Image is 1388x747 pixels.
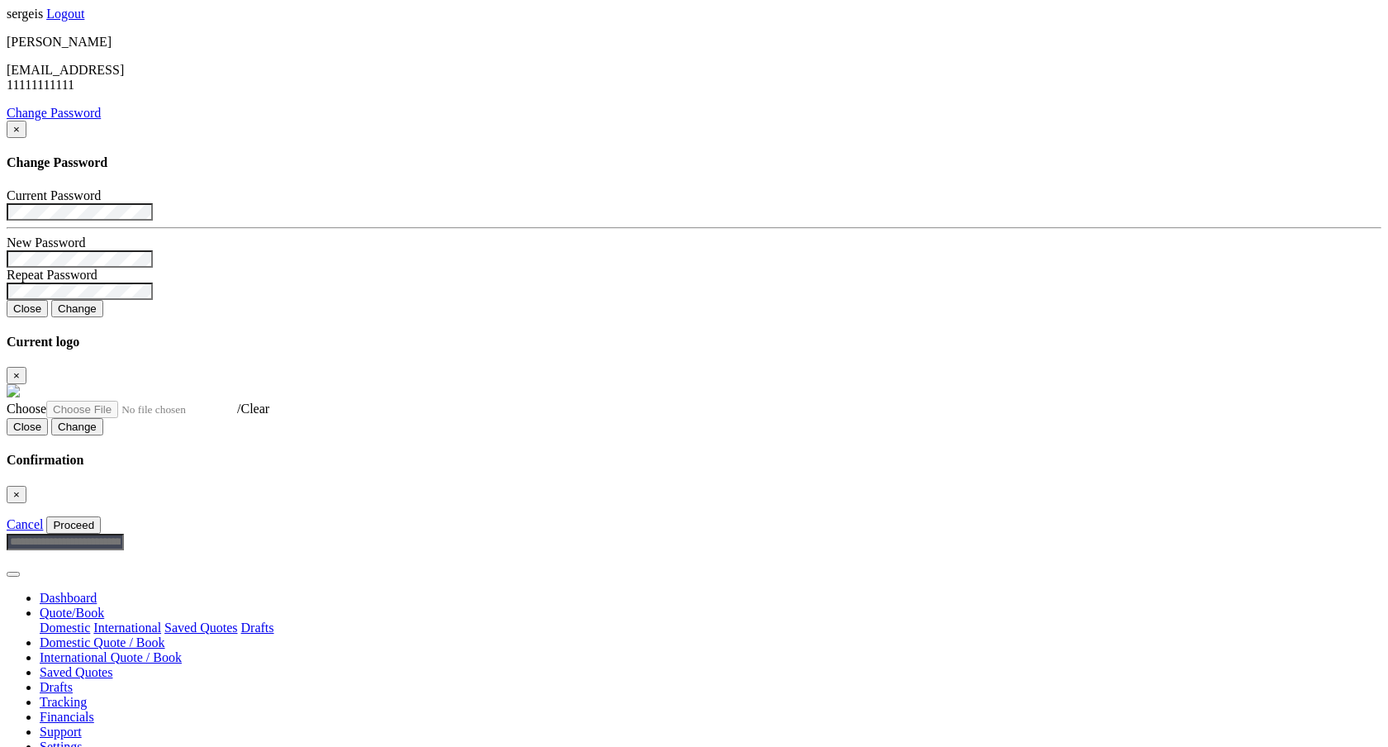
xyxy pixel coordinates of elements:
a: Logout [46,7,84,21]
div: Quote/Book [40,621,1381,635]
span: × [13,369,20,382]
a: Clear [240,402,269,416]
button: Close [7,121,26,138]
label: Repeat Password [7,268,97,282]
a: Dashboard [40,591,97,605]
a: International Quote / Book [40,650,182,664]
a: Saved Quotes [164,621,237,635]
label: New Password [7,236,86,250]
a: Change Password [7,106,101,120]
a: Saved Quotes [40,665,112,679]
a: Domestic [40,621,90,635]
a: Drafts [40,680,73,694]
a: Cancel [7,517,43,531]
button: Change [51,418,103,435]
h4: Confirmation [7,453,1381,468]
label: Current Password [7,188,101,202]
button: Close [7,418,48,435]
p: [PERSON_NAME] [7,35,1381,50]
button: Change [51,300,103,317]
a: Choose [7,402,237,416]
button: Toggle navigation [7,572,20,577]
h4: Change Password [7,155,1381,170]
p: [EMAIL_ADDRESS] 11111111111 [7,63,1381,93]
a: Drafts [241,621,274,635]
img: GetCustomerLogo [7,384,20,397]
span: × [13,123,20,136]
a: Quote/Book [40,606,104,620]
button: Close [7,367,26,384]
a: Financials [40,710,94,724]
button: Close [7,300,48,317]
span: sergeis [7,7,43,21]
button: Close [7,486,26,503]
a: Tracking [40,695,87,709]
a: Domestic Quote / Book [40,635,165,649]
div: / [7,401,1381,418]
a: International [93,621,161,635]
a: Support [40,725,82,739]
button: Proceed [46,516,101,534]
h4: Current logo [7,335,1381,350]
